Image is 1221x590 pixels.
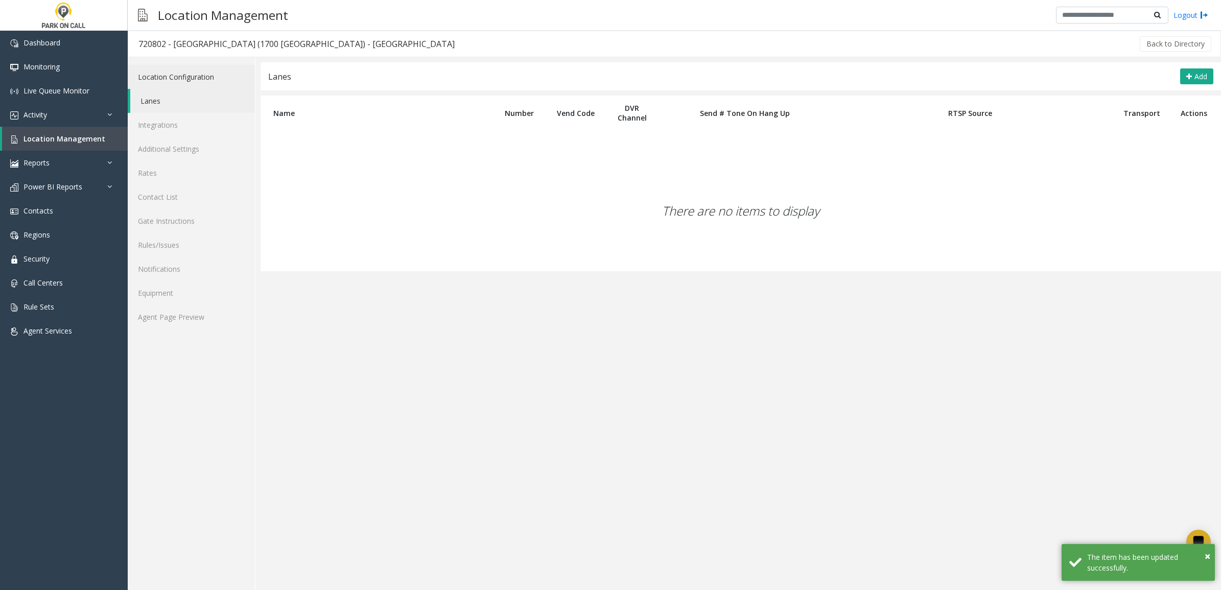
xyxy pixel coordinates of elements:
img: 'icon' [10,135,18,144]
th: Name [266,96,491,130]
span: Power BI Reports [24,182,82,192]
div: Lanes [268,70,291,83]
a: Integrations [128,113,255,137]
a: Lanes [130,89,255,113]
img: 'icon' [10,303,18,312]
span: Monitoring [24,62,60,72]
a: Rates [128,161,255,185]
a: Additional Settings [128,137,255,161]
div: 720802 - [GEOGRAPHIC_DATA] (1700 [GEOGRAPHIC_DATA]) - [GEOGRAPHIC_DATA] [138,37,455,51]
a: Location Management [2,127,128,151]
div: There are no items to display [261,151,1221,271]
img: 'icon' [10,159,18,168]
th: Vend Code [548,96,604,130]
img: 'icon' [10,231,18,240]
a: Equipment [128,281,255,305]
img: pageIcon [138,3,148,28]
img: 'icon' [10,327,18,336]
img: 'icon' [10,279,18,288]
th: Number [491,96,547,130]
a: Rules/Issues [128,233,255,257]
a: Location Configuration [128,65,255,89]
button: Add [1180,68,1213,85]
a: Contact List [128,185,255,209]
button: Close [1205,549,1210,564]
span: Location Management [24,134,105,144]
span: Dashboard [24,38,60,48]
img: 'icon' [10,255,18,264]
span: Regions [24,230,50,240]
span: × [1205,549,1210,563]
th: Transport [1111,96,1172,130]
th: RTSP Source [829,96,1111,130]
h3: Location Management [153,3,293,28]
span: Rule Sets [24,302,54,312]
span: Call Centers [24,278,63,288]
div: The item has been updated successfully. [1087,552,1207,573]
img: 'icon' [10,39,18,48]
a: Notifications [128,257,255,281]
span: Contacts [24,206,53,216]
span: Live Queue Monitor [24,86,89,96]
a: Gate Instructions [128,209,255,233]
img: logout [1200,10,1208,20]
a: Logout [1173,10,1208,20]
img: 'icon' [10,207,18,216]
span: Activity [24,110,47,120]
img: 'icon' [10,111,18,120]
span: Reports [24,158,50,168]
img: 'icon' [10,63,18,72]
img: 'icon' [10,183,18,192]
span: Security [24,254,50,264]
th: Actions [1172,96,1216,130]
th: Send # Tone On Hang Up [660,96,829,130]
span: Add [1194,72,1207,81]
th: DVR Channel [604,96,660,130]
span: Agent Services [24,326,72,336]
a: Agent Page Preview [128,305,255,329]
button: Back to Directory [1140,36,1211,52]
img: 'icon' [10,87,18,96]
